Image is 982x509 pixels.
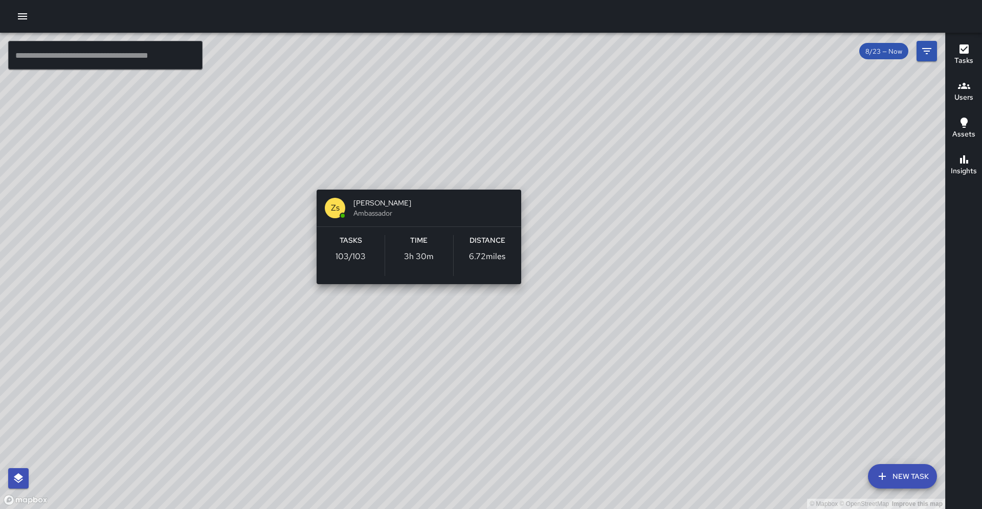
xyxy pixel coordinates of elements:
p: 6.72 miles [469,250,505,263]
button: Tasks [946,37,982,74]
p: 3h 30m [404,250,434,263]
button: New Task [868,464,937,489]
span: 8/23 — Now [859,47,908,56]
button: Filters [917,41,937,61]
h6: Assets [952,129,975,140]
button: Zs[PERSON_NAME]AmbassadorTasks103/103Time3h 30mDistance6.72miles [317,190,521,284]
span: [PERSON_NAME] [353,198,513,208]
h6: Tasks [954,55,973,66]
p: Zs [331,202,340,214]
button: Insights [946,147,982,184]
h6: Distance [470,235,505,246]
h6: Time [410,235,428,246]
h6: Users [954,92,973,103]
h6: Insights [951,166,977,177]
p: 103 / 103 [336,250,366,263]
button: Users [946,74,982,110]
span: Ambassador [353,208,513,218]
h6: Tasks [340,235,362,246]
button: Assets [946,110,982,147]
